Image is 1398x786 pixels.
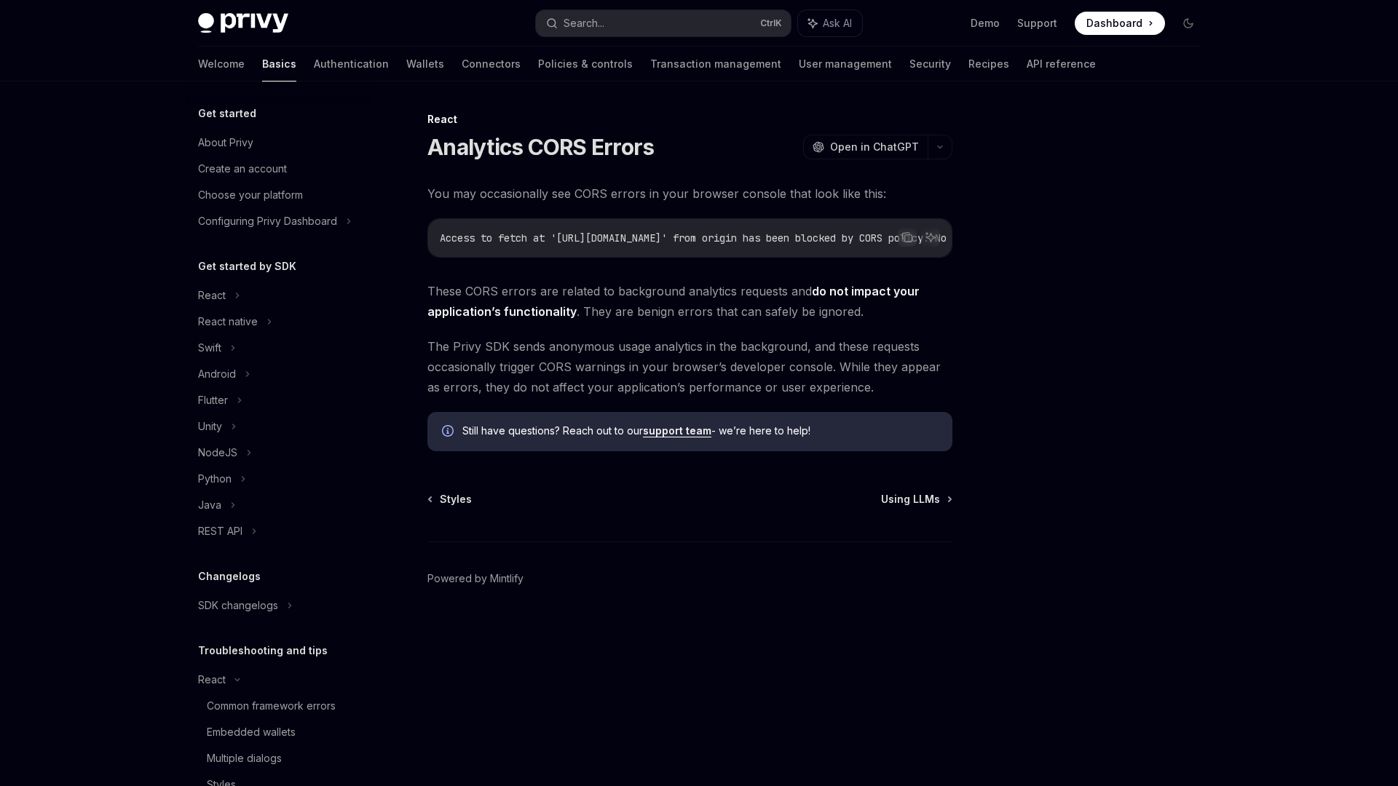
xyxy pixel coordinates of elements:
span: You may occasionally see CORS errors in your browser console that look like this: [427,183,952,204]
span: Ctrl K [760,17,782,29]
a: Basics [262,47,296,82]
div: React [198,287,226,304]
span: Ask AI [823,16,852,31]
a: Welcome [198,47,245,82]
div: React [198,671,226,688]
span: Using LLMs [881,492,940,507]
div: Choose your platform [198,186,303,204]
a: Using LLMs [881,492,951,507]
div: Search... [564,15,604,32]
span: Still have questions? Reach out to our - we’re here to help! [462,424,938,438]
div: Unity [198,418,222,435]
div: Android [198,365,236,383]
div: Java [198,496,221,514]
div: SDK changelogs [198,597,278,614]
div: Python [198,470,232,488]
a: support team [643,424,711,437]
div: Flutter [198,392,228,409]
a: User management [799,47,892,82]
a: About Privy [186,130,373,156]
div: Multiple dialogs [207,750,282,767]
div: Configuring Privy Dashboard [198,213,337,230]
span: These CORS errors are related to background analytics requests and . They are benign errors that ... [427,281,952,322]
h5: Get started by SDK [198,258,296,275]
a: Powered by Mintlify [427,571,524,586]
a: Multiple dialogs [186,745,373,771]
div: Swift [198,339,221,357]
div: Create an account [198,160,287,178]
a: Demo [971,16,1000,31]
button: Ask AI [798,10,862,36]
div: REST API [198,523,242,540]
span: Access to fetch at '[URL][DOMAIN_NAME]' from origin has been blocked by CORS policy: No 'Access-C... [440,231,1383,245]
button: Copy the contents from the code block [898,228,917,247]
div: About Privy [198,134,253,151]
a: Wallets [406,47,444,82]
div: NodeJS [198,444,237,461]
span: Styles [440,492,472,507]
a: Common framework errors [186,693,373,719]
a: Transaction management [650,47,781,82]
a: Dashboard [1075,12,1165,35]
a: Support [1017,16,1057,31]
a: Create an account [186,156,373,182]
a: Choose your platform [186,182,373,208]
span: Dashboard [1086,16,1142,31]
button: Search...CtrlK [536,10,791,36]
a: API reference [1027,47,1096,82]
a: Connectors [462,47,521,82]
div: React [427,112,952,127]
a: Embedded wallets [186,719,373,745]
div: Common framework errors [207,697,336,715]
a: Authentication [314,47,389,82]
a: Security [909,47,951,82]
a: Policies & controls [538,47,633,82]
button: Open in ChatGPT [803,135,928,159]
img: dark logo [198,13,288,33]
h5: Changelogs [198,568,261,585]
h5: Get started [198,105,256,122]
h1: Analytics CORS Errors [427,134,654,160]
div: Embedded wallets [207,723,296,741]
h5: Troubleshooting and tips [198,642,328,659]
a: Styles [429,492,472,507]
div: React native [198,313,258,330]
a: Recipes [968,47,1009,82]
button: Toggle dark mode [1177,12,1200,35]
svg: Info [442,425,457,440]
span: Open in ChatGPT [830,140,919,154]
button: Ask AI [921,228,940,247]
span: The Privy SDK sends anonymous usage analytics in the background, and these requests occasionally ... [427,336,952,397]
